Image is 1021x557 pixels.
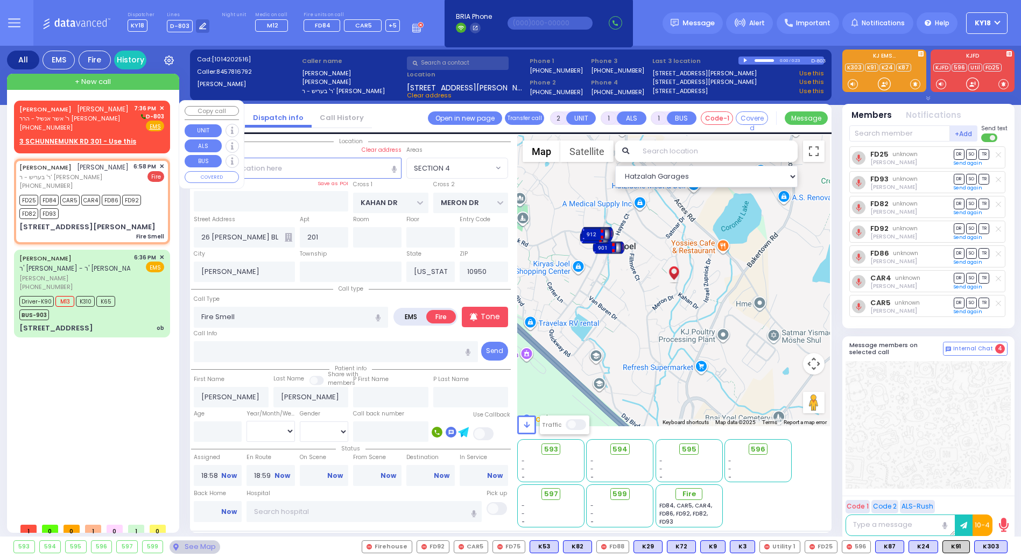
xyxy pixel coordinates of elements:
[159,253,164,262] span: ✕
[19,105,72,114] a: [PERSON_NAME]
[406,146,423,154] label: Areas
[581,225,614,241] div: 902
[895,274,920,282] span: unknown
[353,215,369,224] label: Room
[433,375,469,384] label: P Last Name
[66,541,86,553] div: 595
[336,445,365,453] span: Status
[406,453,455,462] label: Destination
[285,233,292,242] span: Other building occupants
[862,18,905,28] span: Notifications
[952,64,967,72] a: 596
[79,51,111,69] div: Fire
[966,298,977,308] span: SO
[978,223,989,234] span: TR
[414,163,450,174] span: SECTION 4
[954,185,982,191] a: Send again
[396,310,427,323] label: EMS
[671,19,679,27] img: message.svg
[328,379,355,387] span: members
[302,57,404,66] label: Caller name
[19,163,72,172] a: [PERSON_NAME]
[591,88,644,96] label: [PHONE_NUMBER]
[43,51,75,69] div: EMS
[508,17,593,30] input: (000)000-00000
[851,109,892,122] button: Members
[935,18,949,28] span: Help
[194,489,242,498] label: Back Home
[85,525,101,533] span: 1
[197,67,299,76] label: Caller:
[318,180,348,187] label: Save as POI
[530,78,587,87] span: Phone 2
[909,540,938,553] div: BLS
[966,223,977,234] span: SO
[300,410,320,418] label: Gender
[900,500,935,513] button: ALS-Rush
[589,225,605,241] gmp-advanced-marker: 902
[785,111,828,125] button: Message
[633,540,663,553] div: BLS
[652,69,757,78] a: [STREET_ADDRESS][PERSON_NAME]
[473,411,510,419] label: Use Callback
[221,507,237,517] a: Now
[875,540,904,553] div: BLS
[222,12,246,18] label: Night unit
[273,375,304,383] label: Last Name
[128,12,154,18] label: Dispatcher
[460,215,490,224] label: Entry Code
[954,273,964,283] span: DR
[617,111,646,125] button: ALS
[146,262,164,272] span: EMS
[77,104,129,114] span: [PERSON_NAME]
[221,471,237,481] a: Now
[20,525,37,533] span: 1
[389,21,397,30] span: +5
[954,160,982,166] a: Send again
[167,20,193,32] span: D-803
[302,69,404,78] label: [PERSON_NAME]
[159,162,164,171] span: ✕
[460,250,468,258] label: ZIP
[247,410,295,418] div: Year/Month/Week/Day
[682,18,715,29] span: Message
[974,540,1008,553] div: BLS
[870,208,917,216] span: Russell Garrison
[803,392,825,413] button: Drag Pegman onto the map to open Street View
[134,104,156,112] span: 7:36 PM
[300,215,309,224] label: Apt
[407,82,526,91] span: [STREET_ADDRESS][PERSON_NAME]
[975,18,991,28] span: KY18
[406,250,421,258] label: State
[42,525,58,533] span: 0
[779,54,789,67] div: 0:00
[107,525,123,533] span: 0
[764,544,770,549] img: red-radio-icon.svg
[407,91,452,100] span: Clear address
[978,174,989,184] span: TR
[954,248,964,258] span: DR
[666,264,682,280] gmp-advanced-marker: Client
[847,544,852,549] img: red-radio-icon.svg
[879,64,895,72] a: K24
[799,77,824,87] a: Use this
[811,57,824,65] div: D-803
[601,239,617,256] gmp-advanced-marker: 901
[544,444,558,455] span: 593
[870,200,889,208] a: FD82
[150,525,166,533] span: 0
[353,180,372,189] label: Cross 1
[751,444,765,455] span: 596
[701,111,733,125] button: Code-1
[563,540,592,553] div: BLS
[612,444,628,455] span: 594
[966,273,977,283] span: SO
[505,111,544,125] button: Transfer call
[870,150,889,158] a: FD25
[803,353,825,375] button: Map camera controls
[803,140,825,162] button: Toggle fullscreen view
[362,146,402,154] label: Clear address
[81,195,100,206] span: CAR4
[954,308,982,315] a: Send again
[14,541,34,553] div: 593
